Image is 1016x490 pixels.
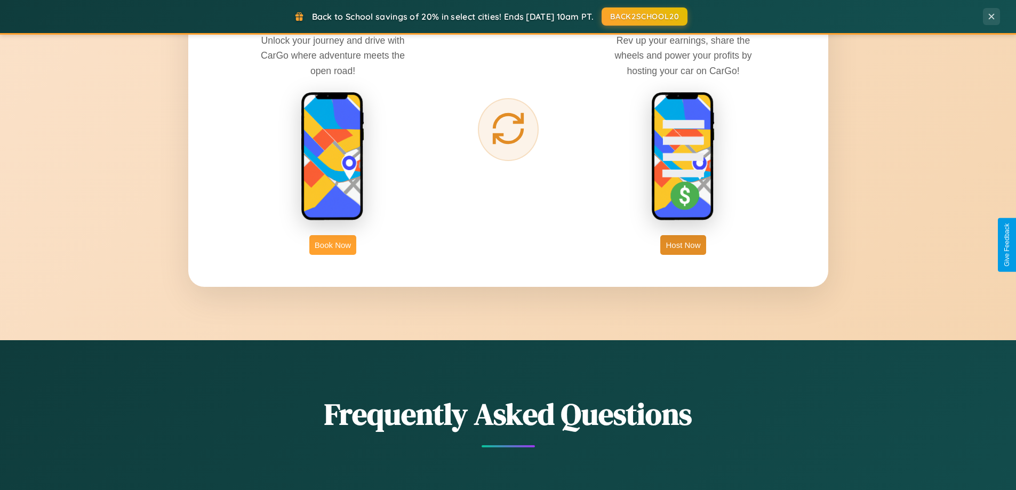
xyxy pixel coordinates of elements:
button: Host Now [660,235,706,255]
button: BACK2SCHOOL20 [602,7,687,26]
button: Book Now [309,235,356,255]
div: Give Feedback [1003,223,1011,267]
h2: Frequently Asked Questions [188,393,828,435]
img: rent phone [301,92,365,222]
p: Rev up your earnings, share the wheels and power your profits by hosting your car on CarGo! [603,33,763,78]
span: Back to School savings of 20% in select cities! Ends [DATE] 10am PT. [312,11,594,22]
p: Unlock your journey and drive with CarGo where adventure meets the open road! [253,33,413,78]
img: host phone [651,92,715,222]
